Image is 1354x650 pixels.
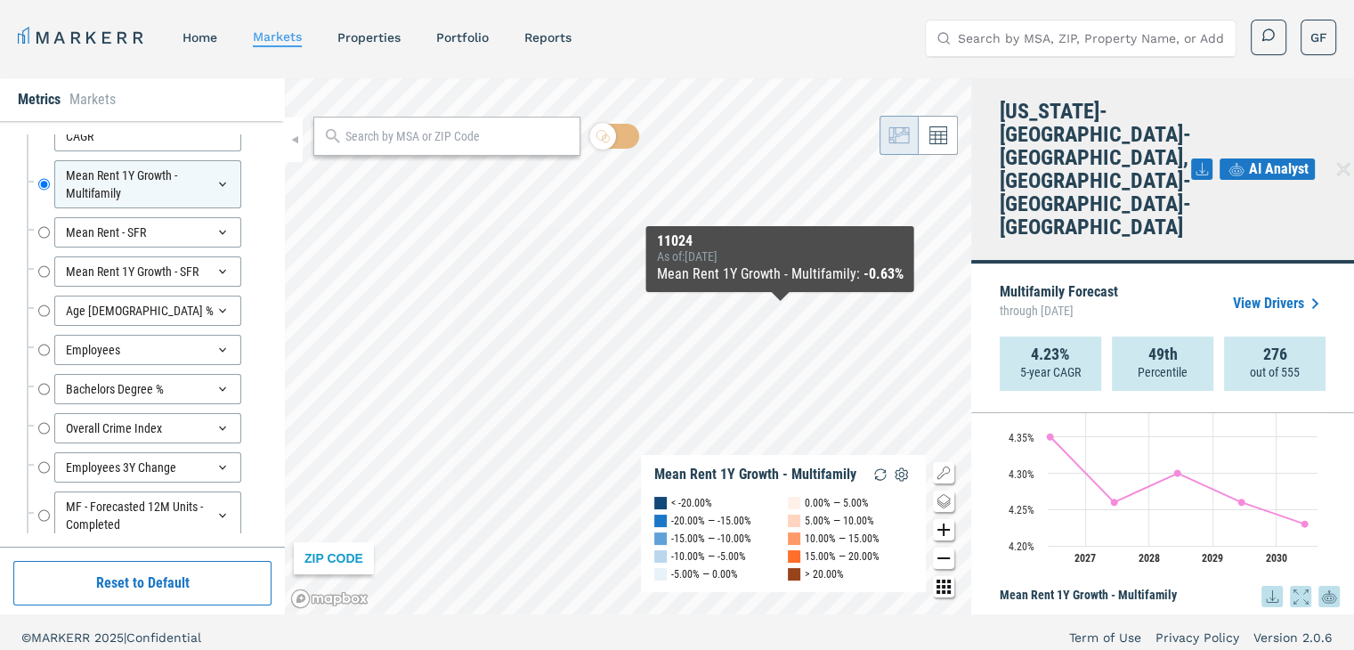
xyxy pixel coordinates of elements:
[345,127,571,146] input: Search by MSA or ZIP Code
[31,630,94,645] span: MARKERR
[1000,354,1326,577] svg: Interactive chart
[1301,520,1309,527] path: Friday, 14 Jun, 17:00, 4.23. New York-Newark-Jersey City, NY-NJ-PA.
[1009,540,1034,553] text: 4.20%
[294,542,374,574] div: ZIP CODE
[671,494,712,512] div: < -20.00%
[1000,299,1118,322] span: through [DATE]
[54,335,241,365] div: Employees
[870,464,891,485] img: Reload Legend
[1301,20,1336,55] button: GF
[1148,345,1178,363] strong: 49th
[21,630,31,645] span: ©
[1238,499,1245,506] path: Thursday, 14 Jun, 17:00, 4.26. New York-Newark-Jersey City, NY-NJ-PA.
[1265,552,1286,565] text: 2030
[1000,354,1340,577] div: Rent Mean Forecast 5 Year CAGR. Highcharts interactive chart.
[18,89,61,110] li: Metrics
[1009,468,1034,481] text: 4.30%
[805,565,844,583] div: > 20.00%
[1174,469,1181,476] path: Wednesday, 14 Jun, 17:00, 4.3. New York-Newark-Jersey City, NY-NJ-PA.
[933,548,954,569] button: Zoom out map button
[805,548,880,565] div: 15.00% — 20.00%
[337,30,401,45] a: properties
[1069,629,1141,646] a: Term of Use
[1138,552,1159,565] text: 2028
[1155,629,1239,646] a: Privacy Policy
[54,160,241,208] div: Mean Rent 1Y Growth - Multifamily
[1249,158,1309,180] span: AI Analyst
[94,630,126,645] span: 2025 |
[805,512,874,530] div: 5.00% — 10.00%
[69,89,116,110] li: Markets
[1000,285,1118,322] p: Multifamily Forecast
[1000,100,1191,239] h4: [US_STATE]-[GEOGRAPHIC_DATA]-[GEOGRAPHIC_DATA], [GEOGRAPHIC_DATA]-[GEOGRAPHIC_DATA]-[GEOGRAPHIC_D...
[1263,345,1287,363] strong: 276
[524,30,572,45] a: reports
[290,589,369,609] a: Mapbox logo
[1310,28,1327,46] span: GF
[285,78,971,614] canvas: Map
[1020,363,1081,381] p: 5-year CAGR
[54,374,241,404] div: Bachelors Degree %
[805,530,880,548] div: 10.00% — 15.00%
[671,530,751,548] div: -15.00% — -10.00%
[1220,158,1315,180] button: AI Analyst
[657,249,904,264] div: As of : [DATE]
[1111,499,1118,506] path: Monday, 14 Jun, 17:00, 4.26. New York-Newark-Jersey City, NY-NJ-PA.
[54,296,241,326] div: Age [DEMOGRAPHIC_DATA] %
[863,265,904,282] b: -0.63%
[657,233,904,285] div: Map Tooltip Content
[657,264,904,285] div: Mean Rent 1Y Growth - Multifamily :
[54,217,241,248] div: Mean Rent - SFR
[1074,552,1096,565] text: 2027
[13,561,272,605] button: Reset to Default
[1250,363,1300,381] p: out of 555
[1009,432,1034,444] text: 4.35%
[1138,363,1188,381] p: Percentile
[805,494,869,512] div: 0.00% — 5.00%
[657,233,904,249] div: 11024
[54,413,241,443] div: Overall Crime Index
[671,512,751,530] div: -20.00% — -15.00%
[182,30,217,45] a: home
[1009,504,1034,516] text: 4.25%
[1233,293,1326,314] a: View Drivers
[1031,345,1070,363] strong: 4.23%
[253,29,302,44] a: markets
[933,491,954,512] button: Change style map button
[933,462,954,483] button: Show/Hide Legend Map Button
[891,464,912,485] img: Settings
[1047,434,1054,441] path: Sunday, 14 Jun, 17:00, 4.35. New York-Newark-Jersey City, NY-NJ-PA.
[18,25,147,50] a: MARKERR
[1253,629,1333,646] a: Version 2.0.6
[54,492,241,540] div: MF - Forecasted 12M Units - Completed
[436,30,489,45] a: Portfolio
[54,452,241,483] div: Employees 3Y Change
[958,20,1225,56] input: Search by MSA, ZIP, Property Name, or Address
[654,466,856,483] div: Mean Rent 1Y Growth - Multifamily
[933,519,954,540] button: Zoom in map button
[1000,586,1340,607] h5: Mean Rent 1Y Growth - Multifamily
[671,565,738,583] div: -5.00% — 0.00%
[671,548,746,565] div: -10.00% — -5.00%
[933,576,954,597] button: Other options map button
[1202,552,1223,565] text: 2029
[54,256,241,287] div: Mean Rent 1Y Growth - SFR
[126,630,201,645] span: Confidential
